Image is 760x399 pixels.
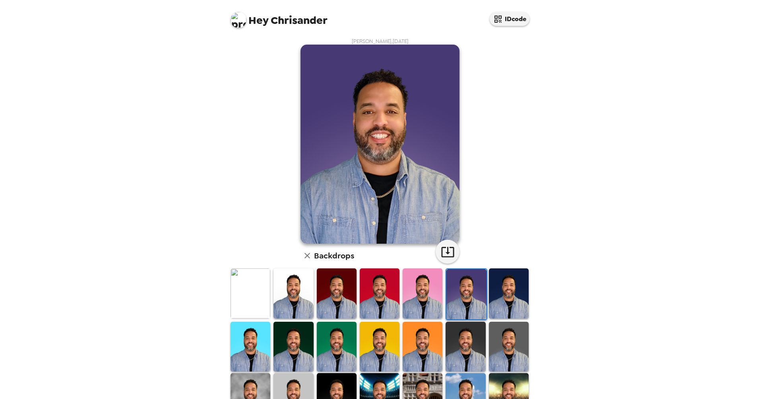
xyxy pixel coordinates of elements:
span: Hey [248,13,268,27]
img: Original [231,268,270,318]
span: Chrisander [231,8,328,26]
h6: Backdrops [314,249,354,262]
img: user [301,45,459,244]
img: profile pic [231,12,246,28]
button: IDcode [490,12,529,26]
span: [PERSON_NAME] , [DATE] [352,38,409,45]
